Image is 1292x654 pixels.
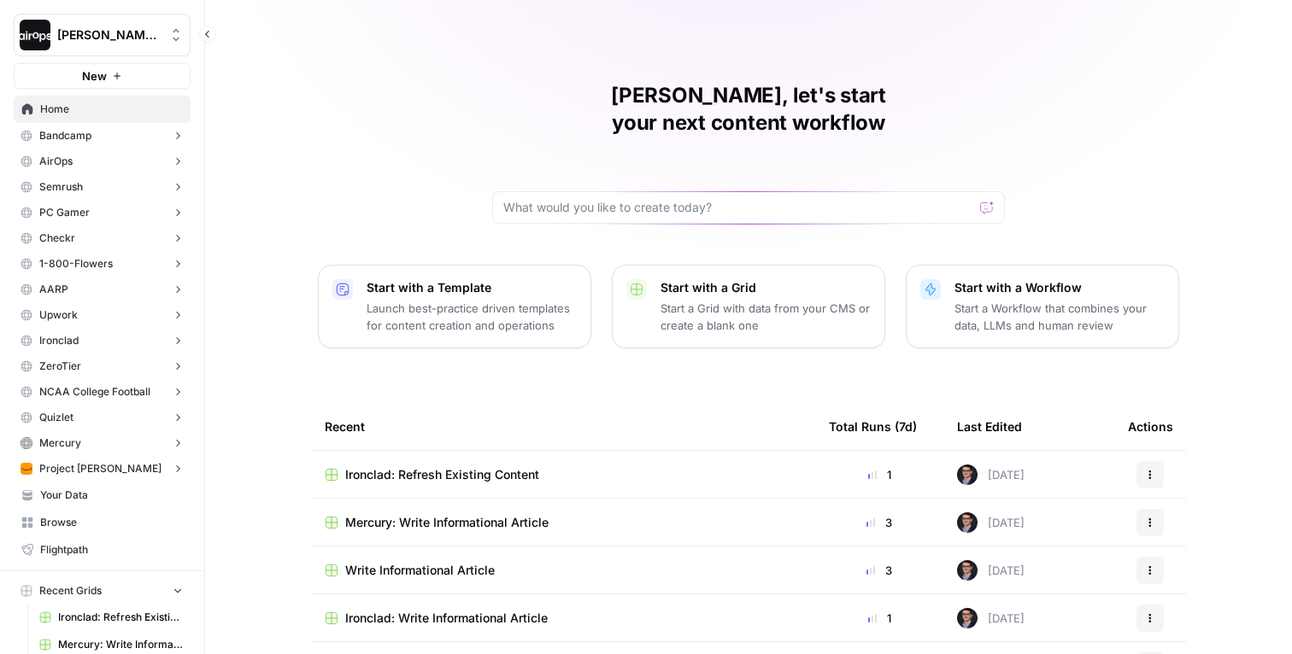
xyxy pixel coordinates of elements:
[503,199,973,216] input: What would you like to create today?
[14,405,191,430] button: Quizlet
[32,604,191,631] a: Ironclad: Refresh Existing Content
[661,279,871,296] p: Start with a Grid
[957,608,1025,628] div: [DATE]
[39,205,90,220] span: PC Gamer
[39,282,68,297] span: AARP
[39,435,81,451] span: Mercury
[829,562,930,579] div: 3
[829,610,930,627] div: 1
[957,560,978,581] img: ldmwv53b2lcy2toudj0k1c5n5o6j
[367,279,577,296] p: Start with a Template
[58,610,183,625] span: Ironclad: Refresh Existing Content
[14,456,191,482] button: Project [PERSON_NAME]
[21,463,32,475] img: fefp0odp4bhykhmn2t5romfrcxry
[14,509,191,536] a: Browse
[39,231,75,246] span: Checkr
[39,359,81,374] span: ZeroTier
[57,26,161,44] span: [PERSON_NAME]-Sandbox
[14,328,191,353] button: Ironclad
[492,82,1005,137] h1: [PERSON_NAME], let's start your next content workflow
[345,514,549,531] span: Mercury: Write Informational Article
[14,430,191,456] button: Mercury
[39,128,91,143] span: Bandcamp
[345,466,539,483] span: Ironclad: Refresh Existing Content
[954,279,1165,296] p: Start with a Workflow
[957,608,978,628] img: ldmwv53b2lcy2toudj0k1c5n5o6j
[957,560,1025,581] div: [DATE]
[14,578,191,604] button: Recent Grids
[14,63,191,89] button: New
[82,67,107,85] span: New
[325,514,802,531] a: Mercury: Write Informational Article
[40,102,183,117] span: Home
[829,403,917,450] div: Total Runs (7d)
[21,437,32,449] img: lrh2mueriarel2y2ccpycmcdkl1y
[39,154,73,169] span: AirOps
[39,384,150,400] span: NCAA College Football
[14,96,191,123] a: Home
[40,515,183,530] span: Browse
[39,410,73,425] span: Quizlet
[14,482,191,509] a: Your Data
[39,256,113,272] span: 1-800-Flowers
[39,179,83,195] span: Semrush
[14,149,191,174] button: AirOps
[14,251,191,277] button: 1-800-Flowers
[829,466,930,483] div: 1
[325,403,802,450] div: Recent
[1128,403,1173,450] div: Actions
[14,277,191,302] button: AARP
[954,300,1165,334] p: Start a Workflow that combines your data, LLMs and human review
[325,466,802,483] a: Ironclad: Refresh Existing Content
[20,20,50,50] img: Dille-Sandbox Logo
[345,610,548,627] span: Ironclad: Write Informational Article
[829,514,930,531] div: 3
[345,562,495,579] span: Write Informational Article
[325,562,802,579] a: Write Informational Article
[612,265,885,348] button: Start with a GridStart a Grid with data from your CMS or create a blank one
[14,14,191,56] button: Workspace: Dille-Sandbox
[40,542,183,558] span: Flightpath
[14,225,191,251] button: Checkr
[14,302,191,328] button: Upwork
[14,353,191,379] button: ZeroTier
[367,300,577,334] p: Launch best-practice driven templates for content creation and operations
[957,464,978,485] img: ldmwv53b2lcy2toudj0k1c5n5o6j
[957,512,1025,533] div: [DATE]
[14,200,191,225] button: PC Gamer
[661,300,871,334] p: Start a Grid with data from your CMS or create a blank one
[39,461,161,476] span: Project [PERSON_NAME]
[957,403,1022,450] div: Last Edited
[14,123,191,149] button: Bandcamp
[40,488,183,503] span: Your Data
[39,307,78,323] span: Upwork
[957,464,1025,485] div: [DATE]
[318,265,591,348] button: Start with a TemplateLaunch best-practice driven templates for content creation and operations
[39,583,102,599] span: Recent Grids
[58,637,183,652] span: Mercury: Write Informational Article
[14,174,191,200] button: Semrush
[957,512,978,533] img: ldmwv53b2lcy2toudj0k1c5n5o6j
[14,379,191,405] button: NCAA College Football
[325,610,802,627] a: Ironclad: Write Informational Article
[14,536,191,563] a: Flightpath
[906,265,1179,348] button: Start with a WorkflowStart a Workflow that combines your data, LLMs and human review
[39,333,79,348] span: Ironclad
